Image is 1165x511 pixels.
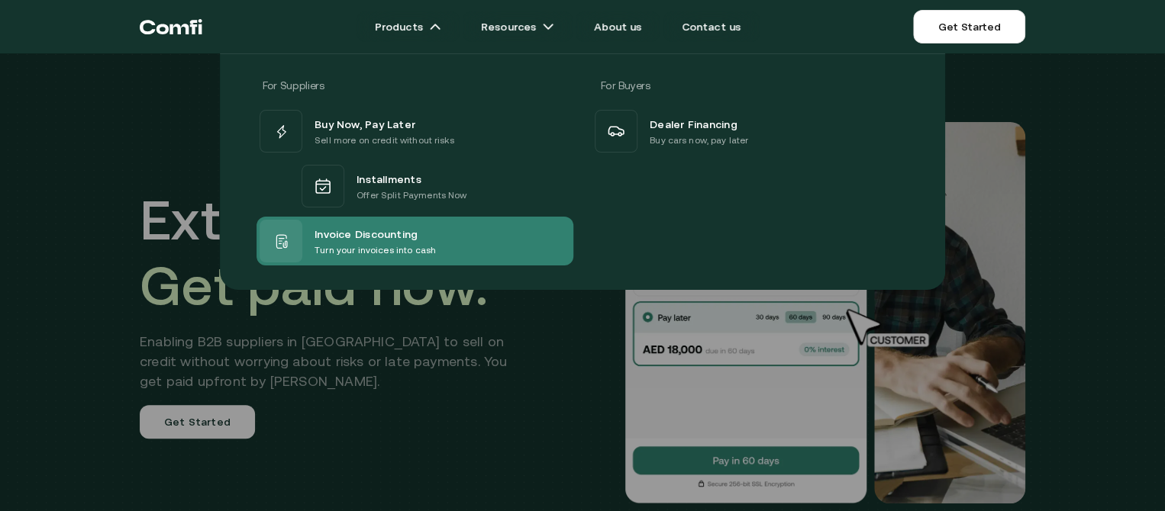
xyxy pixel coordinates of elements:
p: Sell more on credit without risks [315,133,454,148]
a: Buy Now, Pay LaterSell more on credit without risks [257,107,573,156]
span: For Buyers [601,79,650,92]
a: Get Started [913,10,1025,43]
a: InstallmentsOffer Split Payments Now [257,156,573,217]
a: Return to the top of the Comfi home page [140,4,202,50]
a: Contact us [663,11,760,42]
a: Resourcesarrow icons [463,11,573,42]
span: For Suppliers [263,79,324,92]
img: arrow icons [542,21,554,33]
p: Offer Split Payments Now [357,188,466,203]
a: About us [576,11,660,42]
span: Invoice Discounting [315,224,418,243]
a: Productsarrow icons [357,11,460,42]
a: Invoice DiscountingTurn your invoices into cash [257,217,573,265]
span: Dealer Financing [650,114,737,133]
a: Dealer FinancingBuy cars now, pay later [592,107,908,156]
span: Installments [357,169,421,188]
p: Turn your invoices into cash [315,243,436,258]
img: arrow icons [429,21,441,33]
span: Buy Now, Pay Later [315,114,415,133]
p: Buy cars now, pay later [650,133,748,148]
